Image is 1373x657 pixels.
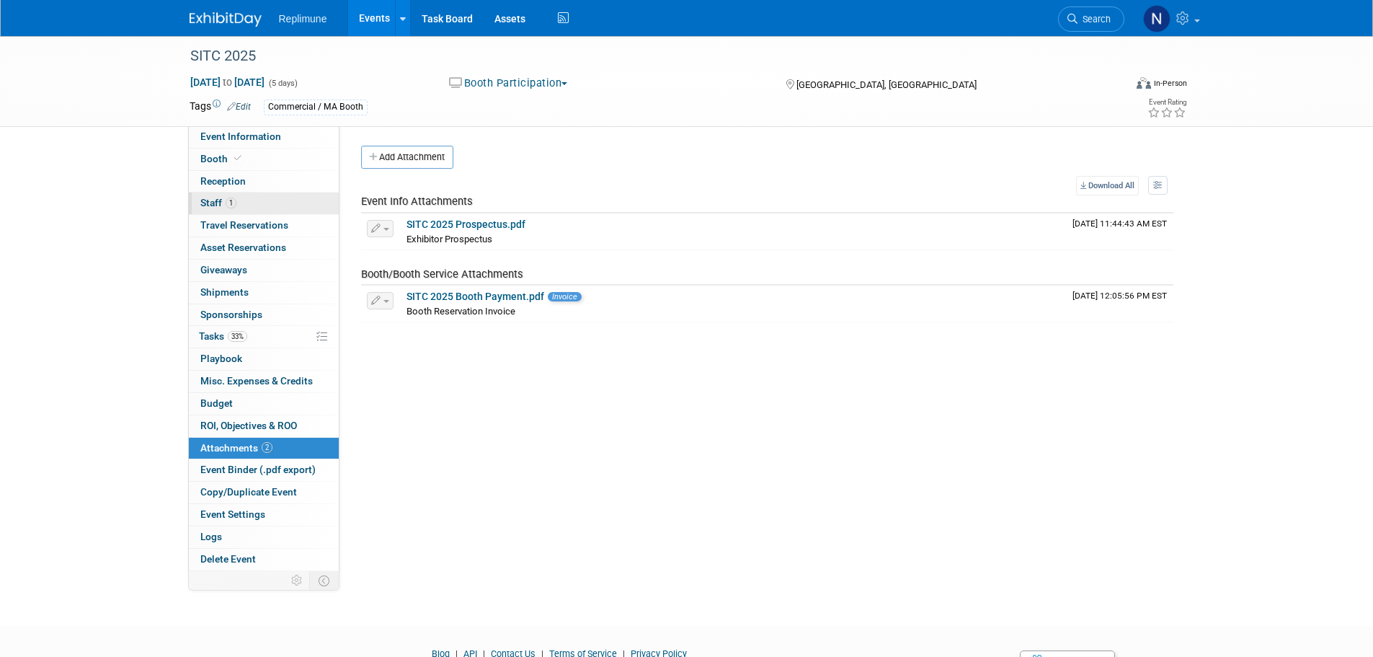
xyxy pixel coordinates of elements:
span: Copy/Duplicate Event [200,486,297,498]
a: Asset Reservations [189,237,339,259]
span: Invoice [548,292,582,301]
span: Event Information [200,131,281,142]
a: Giveaways [189,260,339,281]
a: Edit [227,102,251,112]
a: Logs [189,526,339,548]
td: Toggle Event Tabs [309,571,339,590]
a: Reception [189,171,339,193]
span: Budget [200,397,233,409]
div: Event Format [1039,75,1188,97]
span: Misc. Expenses & Credits [200,375,313,387]
a: Travel Reservations [189,215,339,237]
button: Add Attachment [361,146,453,169]
td: Personalize Event Tab Strip [285,571,310,590]
td: Upload Timestamp [1067,213,1173,250]
span: Booth/Booth Service Attachments [361,268,523,281]
a: Event Settings [189,504,339,526]
span: [GEOGRAPHIC_DATA], [GEOGRAPHIC_DATA] [796,79,977,90]
span: Attachments [200,442,272,454]
span: Giveaways [200,264,247,275]
img: Nicole Schaeffner [1143,5,1170,32]
a: Event Information [189,126,339,148]
span: 1 [226,198,236,208]
td: Upload Timestamp [1067,286,1173,322]
i: Booth reservation complete [234,154,241,162]
a: Sponsorships [189,304,339,326]
a: Delete Event [189,549,339,570]
span: Tasks [199,330,247,342]
span: Booth [200,153,244,164]
span: Upload Timestamp [1072,219,1167,229]
span: Event Settings [200,508,265,520]
span: Event Binder (.pdf export) [200,464,316,475]
span: Playbook [200,353,242,364]
a: Download All [1076,176,1139,195]
span: Logs [200,531,222,542]
span: Booth Reservation Invoice [406,306,515,317]
span: [DATE] [DATE] [190,76,265,89]
span: Reception [200,175,246,187]
div: Event Rating [1147,99,1186,106]
span: ROI, Objectives & ROO [200,420,297,431]
span: to [221,76,234,88]
a: Misc. Expenses & Credits [189,371,339,392]
div: SITC 2025 [185,43,1103,69]
span: Staff [200,197,236,208]
a: Playbook [189,348,339,370]
span: 2 [262,442,272,453]
span: Upload Timestamp [1072,291,1167,301]
span: Asset Reservations [200,242,286,253]
div: In-Person [1153,78,1187,89]
span: Event Info Attachments [361,195,473,208]
a: Copy/Duplicate Event [189,482,339,503]
button: Booth Participation [444,76,573,91]
a: Tasks33% [189,326,339,348]
span: Delete Event [200,553,256,565]
a: Attachments2 [189,438,339,459]
img: ExhibitDay [190,12,262,27]
a: Booth [189,149,339,170]
span: Shipments [200,286,249,298]
a: Shipments [189,282,339,304]
td: Tags [190,99,251,115]
span: Sponsorships [200,309,262,320]
a: SITC 2025 Prospectus.pdf [406,219,525,230]
a: Budget [189,393,339,415]
a: Staff1 [189,193,339,214]
span: 33% [228,331,247,342]
span: Exhibitor Prospectus [406,234,492,244]
div: Commercial / MA Booth [264,100,368,115]
img: Format-Inperson.png [1137,77,1151,89]
span: (5 days) [267,79,298,88]
a: ROI, Objectives & ROO [189,415,339,437]
a: Event Binder (.pdf export) [189,459,339,481]
span: Search [1077,14,1111,25]
a: SITC 2025 Booth Payment.pdf [406,291,544,302]
span: Replimune [279,13,327,25]
span: Travel Reservations [200,219,288,231]
a: Search [1058,6,1124,32]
